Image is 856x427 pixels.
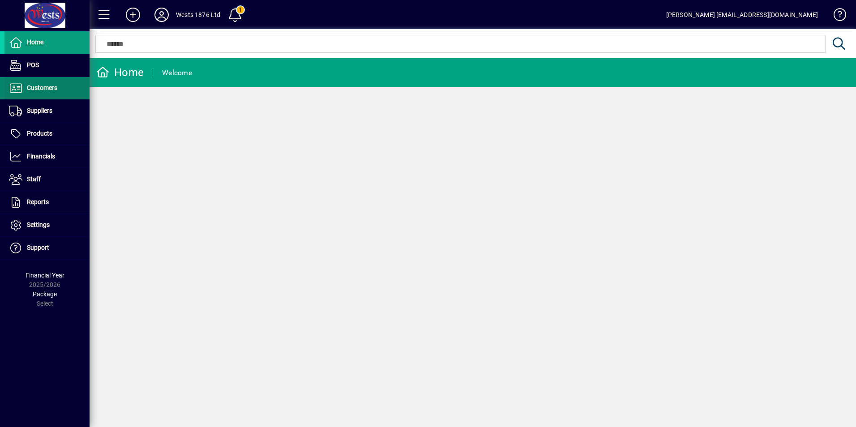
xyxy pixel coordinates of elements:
span: Home [27,38,43,46]
div: [PERSON_NAME] [EMAIL_ADDRESS][DOMAIN_NAME] [666,8,818,22]
button: Profile [147,7,176,23]
a: Support [4,237,90,259]
span: Reports [27,198,49,205]
a: Knowledge Base [827,2,845,31]
a: Reports [4,191,90,213]
span: Suppliers [27,107,52,114]
a: Suppliers [4,100,90,122]
span: Settings [27,221,50,228]
a: Customers [4,77,90,99]
span: Package [33,290,57,298]
span: Products [27,130,52,137]
span: Financials [27,153,55,160]
button: Add [119,7,147,23]
span: Support [27,244,49,251]
a: Staff [4,168,90,191]
span: POS [27,61,39,68]
span: Financial Year [26,272,64,279]
a: Settings [4,214,90,236]
a: Products [4,123,90,145]
a: Financials [4,145,90,168]
span: Staff [27,175,41,183]
span: Customers [27,84,57,91]
div: Home [96,65,144,80]
div: Wests 1876 Ltd [176,8,220,22]
a: POS [4,54,90,77]
div: Welcome [162,66,192,80]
